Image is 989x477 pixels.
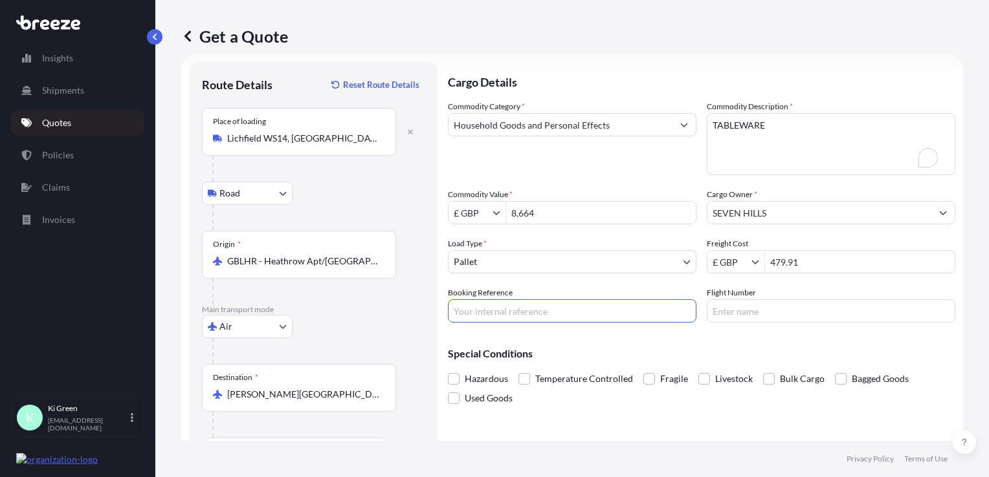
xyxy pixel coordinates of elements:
[227,388,380,401] input: Destination
[780,369,825,388] span: Bulk Cargo
[465,369,508,388] span: Hazardous
[448,188,513,201] label: Commodity Value
[325,74,425,95] button: Reset Route Details
[48,416,128,432] p: [EMAIL_ADDRESS][DOMAIN_NAME]
[535,369,633,388] span: Temperature Controlled
[48,403,128,414] p: Ki Green
[449,113,672,136] input: Select a commodity type
[42,116,71,129] p: Quotes
[213,116,266,127] div: Place of loading
[42,181,70,194] p: Claims
[852,369,909,388] span: Bagged Goods
[707,299,955,323] input: Enter name
[42,149,74,162] p: Policies
[493,206,506,219] button: Show suggestions
[672,113,696,136] button: Show suggestions
[11,142,144,168] a: Policies
[765,250,955,273] input: Enter amount
[448,61,955,100] p: Cargo Details
[448,100,525,113] label: Commodity Category
[707,188,757,201] label: Cargo Owner
[11,110,144,136] a: Quotes
[42,52,73,65] p: Insights
[42,84,84,97] p: Shipments
[449,201,493,224] input: Commodity Value
[448,348,955,359] p: Special Conditions
[448,299,696,323] input: Your internal reference
[707,237,748,250] label: Freight Cost
[847,454,894,464] a: Privacy Policy
[751,255,764,268] button: Show suggestions
[202,304,425,315] p: Main transport mode
[715,369,753,388] span: Livestock
[11,175,144,200] a: Claims
[707,250,751,273] input: Freight Cost
[660,369,688,388] span: Fragile
[42,213,75,226] p: Invoices
[931,201,955,224] button: Show suggestions
[213,372,258,383] div: Destination
[11,45,144,71] a: Insights
[227,255,380,268] input: Origin
[11,78,144,103] a: Shipments
[202,438,390,458] button: Cover port to door - Add place of discharge
[11,207,144,233] a: Invoices
[448,286,513,299] label: Booking Reference
[219,320,232,333] span: Air
[448,237,487,250] span: Load Type
[227,132,380,145] input: Place of loading
[202,315,293,338] button: Select transport
[202,77,272,92] p: Route Details
[343,78,419,91] p: Reset Route Details
[465,388,513,408] span: Used Goods
[16,453,98,466] img: organization-logo
[904,454,948,464] a: Terms of Use
[202,182,293,205] button: Select transport
[219,187,240,200] span: Road
[448,250,696,273] button: Pallet
[707,286,756,299] label: Flight Number
[181,26,288,47] p: Get a Quote
[454,255,477,268] span: Pallet
[213,239,241,249] div: Origin
[707,100,793,113] label: Commodity Description
[707,113,955,175] textarea: To enrich screen reader interactions, please activate Accessibility in Grammarly extension settings
[26,411,34,424] span: K
[707,201,931,224] input: Full name
[506,201,696,224] input: Type amount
